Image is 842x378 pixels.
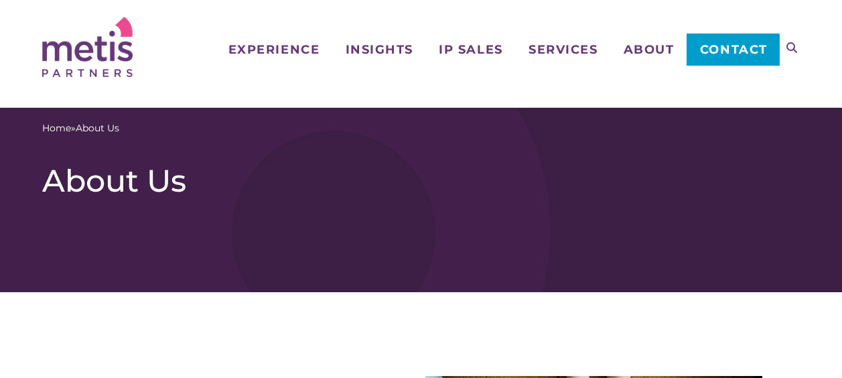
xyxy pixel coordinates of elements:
[439,44,502,56] span: IP Sales
[42,162,800,200] h1: About Us
[76,121,119,135] span: About Us
[42,121,119,135] span: »
[700,44,768,56] span: Contact
[529,44,598,56] span: Services
[687,34,780,66] a: Contact
[42,121,71,135] a: Home
[624,44,675,56] span: About
[346,44,413,56] span: Insights
[228,44,320,56] span: Experience
[42,17,133,77] img: Metis Partners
